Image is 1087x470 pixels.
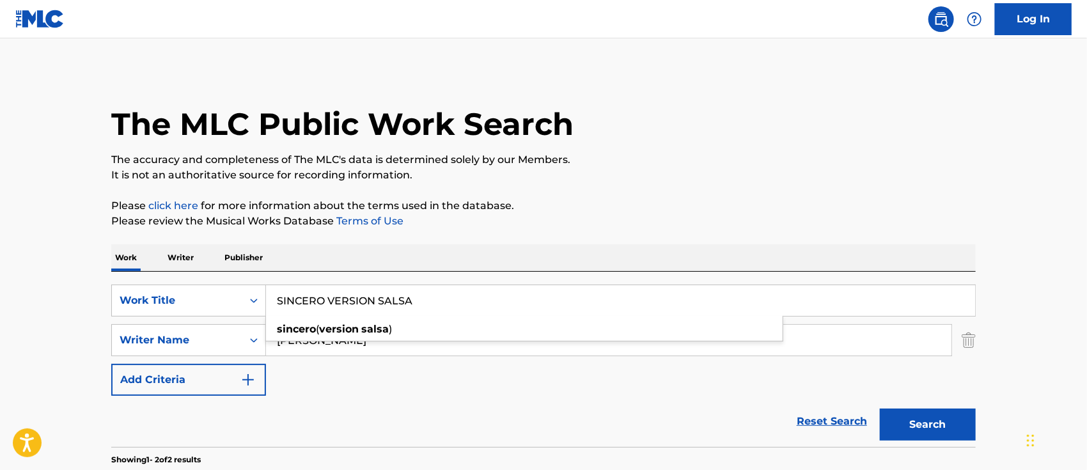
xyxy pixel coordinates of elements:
[790,407,873,435] a: Reset Search
[928,6,954,32] a: Public Search
[880,409,976,441] button: Search
[389,323,392,335] span: )
[1023,409,1087,470] iframe: Chat Widget
[361,323,389,335] strong: salsa
[111,244,141,271] p: Work
[1023,409,1087,470] div: Widget de chat
[240,372,256,388] img: 9d2ae6d4665cec9f34b9.svg
[1027,421,1035,460] div: Arrastrar
[15,10,65,28] img: MLC Logo
[934,12,949,27] img: search
[967,12,982,27] img: help
[111,105,574,143] h1: The MLC Public Work Search
[221,244,267,271] p: Publisher
[120,293,235,308] div: Work Title
[111,214,976,229] p: Please review the Musical Works Database
[120,333,235,348] div: Writer Name
[111,198,976,214] p: Please for more information about the terms used in the database.
[962,6,987,32] div: Help
[164,244,198,271] p: Writer
[111,364,266,396] button: Add Criteria
[277,323,316,335] strong: sincero
[111,168,976,183] p: It is not an authoritative source for recording information.
[111,454,201,466] p: Showing 1 - 2 of 2 results
[148,200,198,212] a: click here
[962,324,976,356] img: Delete Criterion
[111,152,976,168] p: The accuracy and completeness of The MLC's data is determined solely by our Members.
[319,323,359,335] strong: version
[334,215,403,227] a: Terms of Use
[995,3,1072,35] a: Log In
[316,323,319,335] span: (
[111,285,976,447] form: Search Form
